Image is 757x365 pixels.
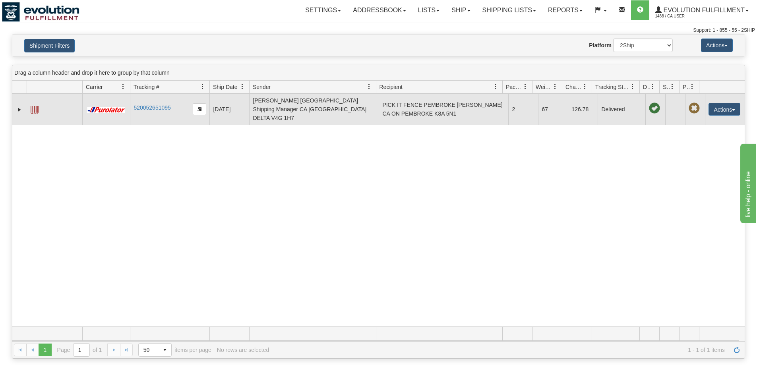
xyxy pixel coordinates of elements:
[568,94,598,125] td: 126.78
[476,0,542,20] a: Shipping lists
[134,104,170,111] a: 520052651095
[739,142,756,223] iframe: chat widget
[299,0,347,20] a: Settings
[209,94,249,125] td: [DATE]
[74,344,89,356] input: Page 1
[649,0,755,20] a: Evolution Fulfillment 1488 / CA User
[701,39,733,52] button: Actions
[2,27,755,34] div: Support: 1 - 855 - 55 - 2SHIP
[412,0,445,20] a: Lists
[15,106,23,114] a: Expand
[685,80,699,93] a: Pickup Status filter column settings
[730,344,743,356] a: Refresh
[578,80,592,93] a: Charge filter column settings
[213,83,237,91] span: Ship Date
[86,83,103,91] span: Carrier
[598,94,645,125] td: Delivered
[31,102,39,115] a: Label
[86,107,126,113] img: 11 - Purolator
[655,12,715,20] span: 1488 / CA User
[24,39,75,52] button: Shipment Filters
[489,80,502,93] a: Recipient filter column settings
[508,94,538,125] td: 2
[217,347,269,353] div: No rows are selected
[57,343,102,357] span: Page of 1
[689,103,700,114] span: Pickup Not Assigned
[649,103,660,114] span: On time
[542,0,589,20] a: Reports
[138,343,172,357] span: Page sizes drop down
[134,83,159,91] span: Tracking #
[519,80,532,93] a: Packages filter column settings
[506,83,523,91] span: Packages
[193,103,206,115] button: Copy to clipboard
[379,83,403,91] span: Recipient
[589,41,612,49] label: Platform
[236,80,249,93] a: Ship Date filter column settings
[646,80,659,93] a: Delivery Status filter column settings
[196,80,209,93] a: Tracking # filter column settings
[143,346,154,354] span: 50
[565,83,582,91] span: Charge
[253,83,271,91] span: Sender
[379,94,508,125] td: PICK IT FENCE PEMBROKE [PERSON_NAME] CA ON PEMBROKE K8A 5N1
[159,344,171,356] span: select
[12,65,745,81] div: grid grouping header
[362,80,376,93] a: Sender filter column settings
[536,83,552,91] span: Weight
[39,344,51,356] span: Page 1
[6,5,74,14] div: live help - online
[662,7,745,14] span: Evolution Fulfillment
[275,347,725,353] span: 1 - 1 of 1 items
[548,80,562,93] a: Weight filter column settings
[347,0,412,20] a: Addressbook
[2,2,79,22] img: logo1488.jpg
[249,94,379,125] td: [PERSON_NAME] [GEOGRAPHIC_DATA] Shipping Manager CA [GEOGRAPHIC_DATA] DELTA V4G 1H7
[709,103,740,116] button: Actions
[445,0,476,20] a: Ship
[683,83,689,91] span: Pickup Status
[666,80,679,93] a: Shipment Issues filter column settings
[595,83,630,91] span: Tracking Status
[538,94,568,125] td: 67
[626,80,639,93] a: Tracking Status filter column settings
[663,83,670,91] span: Shipment Issues
[116,80,130,93] a: Carrier filter column settings
[138,343,211,357] span: items per page
[643,83,650,91] span: Delivery Status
